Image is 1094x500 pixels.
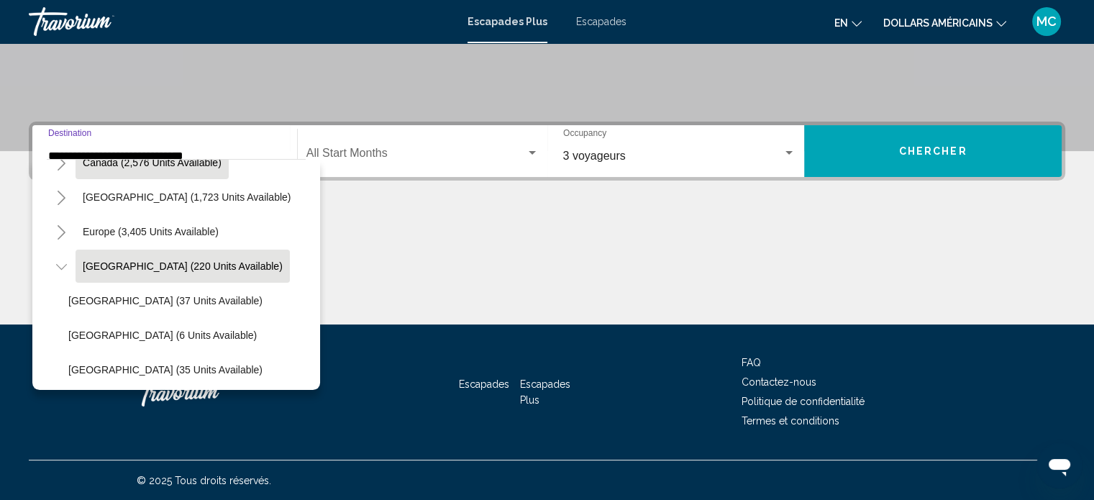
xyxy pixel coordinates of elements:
a: FAQ [742,357,761,368]
a: Termes et conditions [742,415,839,427]
a: Escapades Plus [468,16,547,27]
button: Toggle Australia (220 units available) [47,252,76,281]
a: Escapades [459,378,509,390]
font: dollars américains [883,17,993,29]
span: 3 voyageurs [563,150,626,162]
button: Menu utilisateur [1028,6,1065,37]
span: [GEOGRAPHIC_DATA] (1,723 units available) [83,191,291,203]
span: [GEOGRAPHIC_DATA] (220 units available) [83,260,283,272]
button: [GEOGRAPHIC_DATA] (37 units available) [61,284,270,317]
button: Toggle Caribbean & Atlantic Islands (1,723 units available) [47,183,76,212]
iframe: Bouton de lancement de la fenêtre de messagerie [1036,442,1082,488]
button: Europe (3,405 units available) [76,215,226,248]
button: Toggle Canada (2,576 units available) [47,148,76,177]
button: [GEOGRAPHIC_DATA] (6 units available) [61,319,264,352]
span: [GEOGRAPHIC_DATA] (6 units available) [68,329,257,341]
a: Travorium [137,371,281,414]
a: Escapades [576,16,626,27]
button: Toggle Europe (3,405 units available) [47,217,76,246]
span: [GEOGRAPHIC_DATA] (37 units available) [68,295,263,306]
font: en [834,17,848,29]
button: [GEOGRAPHIC_DATA] (35 units available) [61,353,270,386]
span: Europe (3,405 units available) [83,226,219,237]
a: Escapades Plus [520,378,570,406]
a: Contactez-nous [742,376,816,388]
button: Changer de devise [883,12,1006,33]
font: MC [1036,14,1057,29]
span: [GEOGRAPHIC_DATA] (35 units available) [68,364,263,376]
div: Search widget [32,125,1062,177]
a: Travorium [29,7,453,36]
button: Changer de langue [834,12,862,33]
button: [GEOGRAPHIC_DATA] (220 units available) [76,250,290,283]
button: [GEOGRAPHIC_DATA] (1,723 units available) [76,181,298,214]
span: Canada (2,576 units available) [83,157,222,168]
span: Chercher [899,146,967,158]
font: © 2025 Tous droits réservés. [137,475,271,486]
a: Politique de confidentialité [742,396,865,407]
button: Canada (2,576 units available) [76,146,229,179]
button: Chercher [804,125,1062,177]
